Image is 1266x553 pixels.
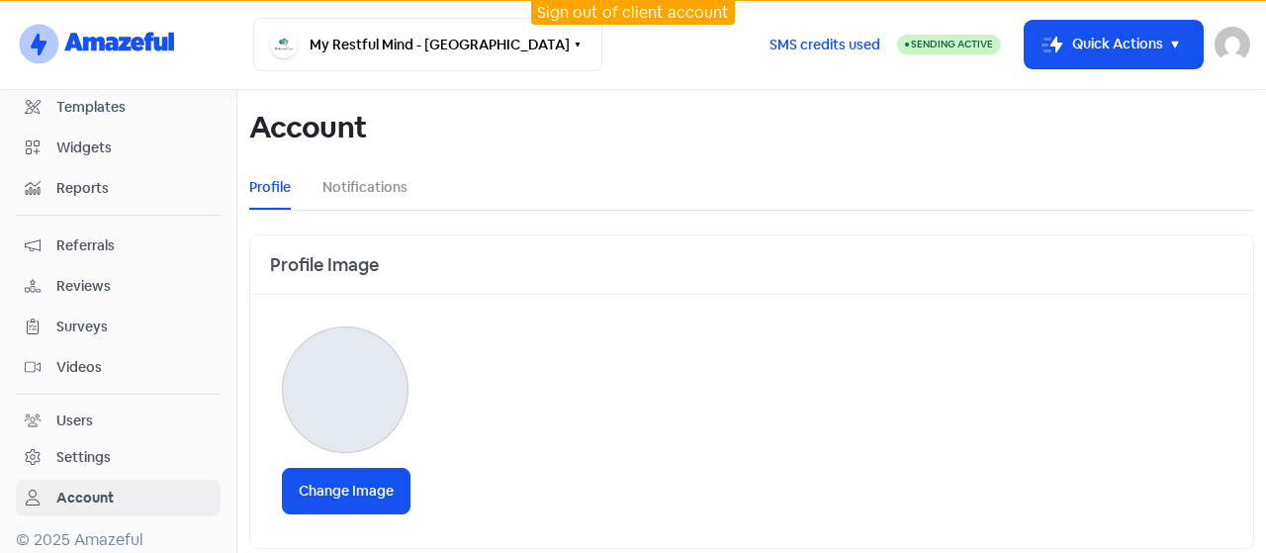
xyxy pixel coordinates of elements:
[249,177,291,198] a: Profile
[1215,27,1250,62] img: User
[56,447,111,468] div: Settings
[56,276,212,297] span: Reviews
[56,357,212,378] span: Videos
[16,403,221,439] a: Users
[56,488,114,508] div: Account
[16,480,221,516] a: Account
[250,235,1253,295] div: Profile Image
[16,130,221,166] a: Widgets
[16,439,221,476] a: Settings
[56,138,212,158] span: Widgets
[537,2,729,23] a: Sign out of client account
[16,349,221,386] a: Videos
[897,33,1001,56] a: Sending Active
[253,18,602,71] button: My Restful Mind - [GEOGRAPHIC_DATA]
[56,97,212,118] span: Templates
[1025,21,1203,68] button: Quick Actions
[16,528,221,552] div: © 2025 Amazeful
[16,228,221,264] a: Referrals
[56,178,212,199] span: Reports
[911,38,993,50] span: Sending Active
[16,268,221,305] a: Reviews
[16,309,221,345] a: Surveys
[56,235,212,256] span: Referrals
[249,96,366,159] h1: Account
[56,411,93,431] div: Users
[769,35,880,55] span: SMS credits used
[56,317,212,337] span: Surveys
[322,177,407,198] a: Notifications
[753,33,897,53] a: SMS credits used
[16,89,221,126] a: Templates
[282,468,410,514] label: Change Image
[16,170,221,207] a: Reports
